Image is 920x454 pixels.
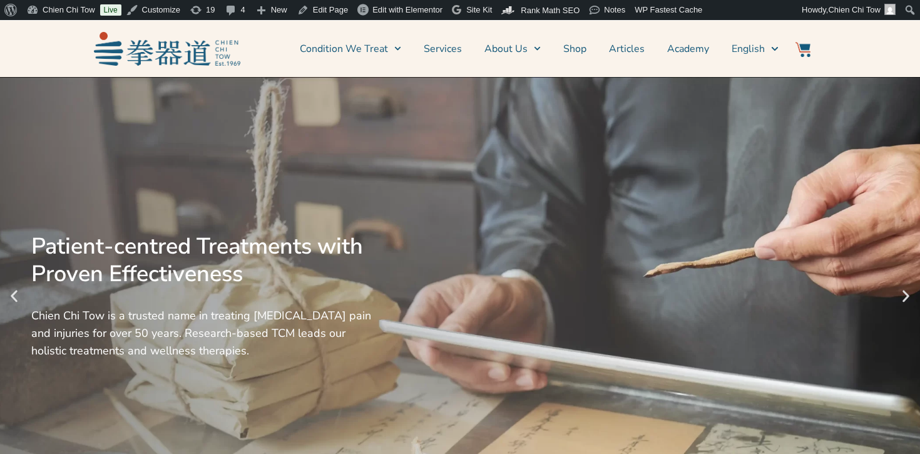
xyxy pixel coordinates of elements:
[521,6,580,15] span: Rank Math SEO
[732,41,765,56] span: English
[563,33,586,64] a: Shop
[100,4,121,16] a: Live
[372,5,442,14] span: Edit with Elementor
[300,33,401,64] a: Condition We Treat
[247,33,779,64] nav: Menu
[31,233,383,288] div: Patient-centred Treatments with Proven Effectiveness
[795,42,810,57] img: Website Icon-03
[609,33,645,64] a: Articles
[6,289,22,304] div: Previous slide
[466,5,492,14] span: Site Kit
[484,33,541,64] a: About Us
[424,33,462,64] a: Services
[31,307,383,359] div: Chien Chi Tow is a trusted name in treating [MEDICAL_DATA] pain and injuries for over 50 years. R...
[732,33,778,64] a: English
[667,33,709,64] a: Academy
[828,5,881,14] span: Chien Chi Tow
[898,289,914,304] div: Next slide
